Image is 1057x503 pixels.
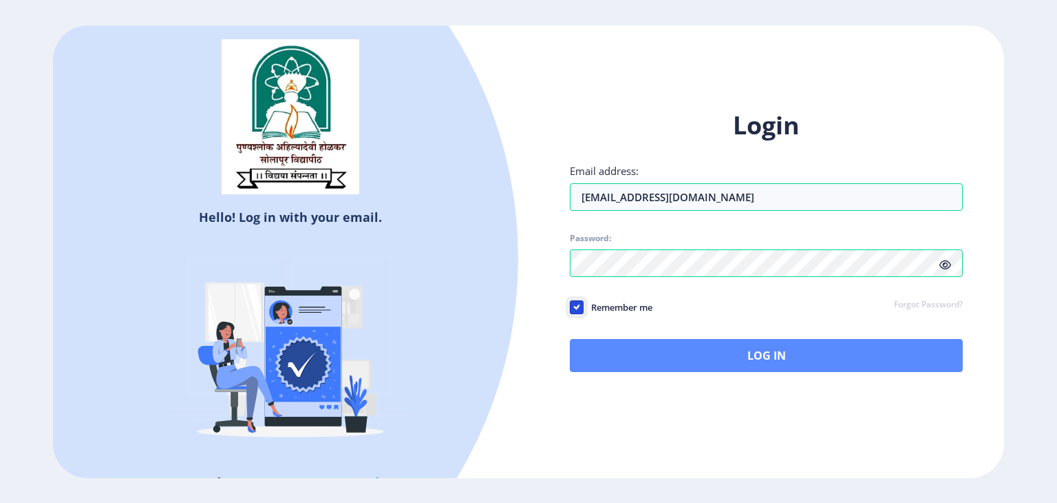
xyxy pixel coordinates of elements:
[348,473,410,493] a: Register
[894,299,963,311] a: Forgot Password?
[570,164,639,178] label: Email address:
[222,39,359,195] img: sulogo.png
[570,233,611,244] label: Password:
[570,109,963,142] h1: Login
[584,299,652,316] span: Remember me
[570,183,963,211] input: Email address
[570,339,963,372] button: Log In
[170,231,411,472] img: Verified-rafiki.svg
[63,472,518,494] h5: Don't have an account?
